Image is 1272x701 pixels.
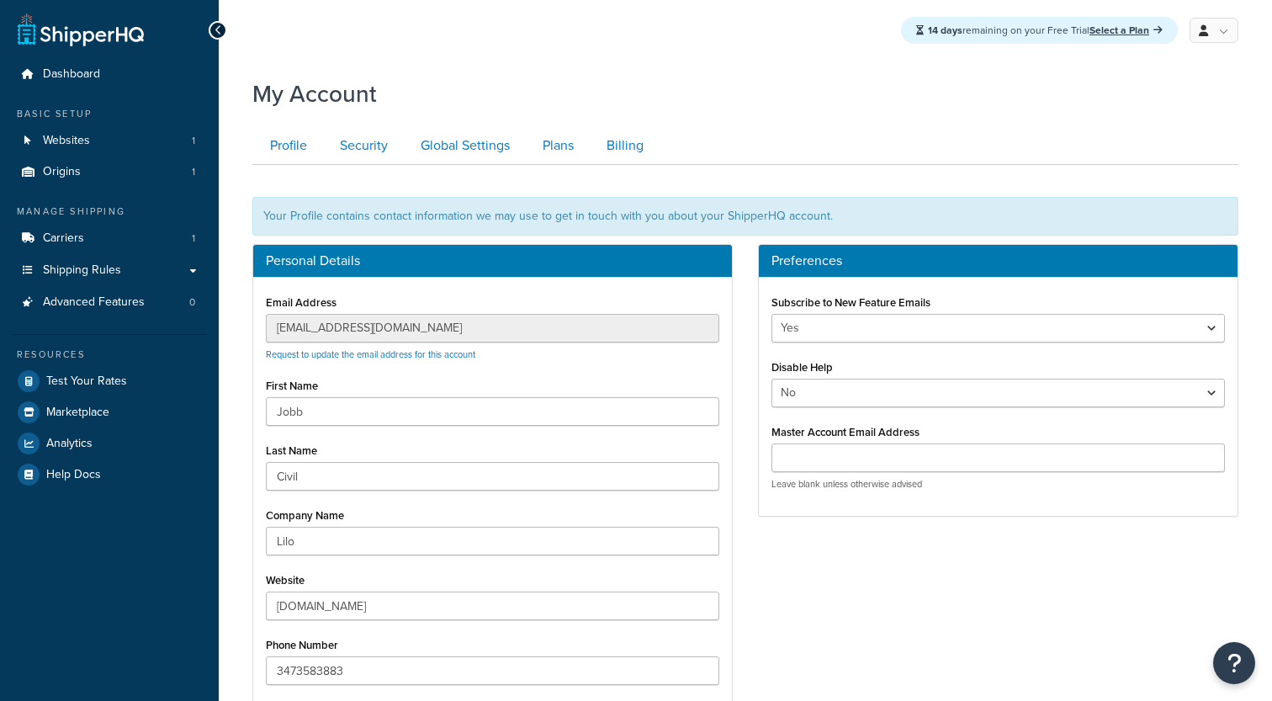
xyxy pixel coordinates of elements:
[771,426,920,438] label: Master Account Email Address
[13,428,206,459] a: Analytics
[192,165,195,179] span: 1
[13,125,206,157] li: Websites
[13,157,206,188] li: Origins
[1089,23,1163,38] a: Select a Plan
[266,348,475,361] a: Request to update the email address for this account
[266,380,318,392] label: First Name
[266,639,338,651] label: Phone Number
[43,263,121,278] span: Shipping Rules
[13,397,206,428] a: Marketplace
[46,406,109,420] span: Marketplace
[192,231,195,246] span: 1
[771,361,833,374] label: Disable Help
[771,296,930,309] label: Subscribe to New Feature Emails
[266,296,337,309] label: Email Address
[13,157,206,188] a: Origins 1
[252,127,321,165] a: Profile
[771,478,1225,491] p: Leave blank unless otherwise advised
[13,223,206,254] a: Carriers 1
[46,437,93,451] span: Analytics
[266,253,719,268] h3: Personal Details
[13,59,206,90] a: Dashboard
[13,125,206,157] a: Websites 1
[525,127,587,165] a: Plans
[928,23,962,38] strong: 14 days
[13,204,206,219] div: Manage Shipping
[43,67,100,82] span: Dashboard
[13,366,206,396] a: Test Your Rates
[43,134,90,148] span: Websites
[192,134,195,148] span: 1
[13,255,206,286] a: Shipping Rules
[589,127,657,165] a: Billing
[1213,642,1255,684] button: Open Resource Center
[43,231,84,246] span: Carriers
[13,348,206,362] div: Resources
[403,127,523,165] a: Global Settings
[252,197,1238,236] div: Your Profile contains contact information we may use to get in touch with you about your ShipperH...
[322,127,401,165] a: Security
[18,13,144,46] a: ShipperHQ Home
[43,295,145,310] span: Advanced Features
[771,253,1225,268] h3: Preferences
[252,77,377,110] h1: My Account
[266,509,344,522] label: Company Name
[901,17,1178,44] div: remaining on your Free Trial
[266,444,317,457] label: Last Name
[13,287,206,318] li: Advanced Features
[266,574,305,587] label: Website
[13,223,206,254] li: Carriers
[46,374,127,389] span: Test Your Rates
[46,468,101,482] span: Help Docs
[189,295,195,310] span: 0
[13,107,206,121] div: Basic Setup
[13,287,206,318] a: Advanced Features 0
[13,459,206,490] a: Help Docs
[43,165,81,179] span: Origins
